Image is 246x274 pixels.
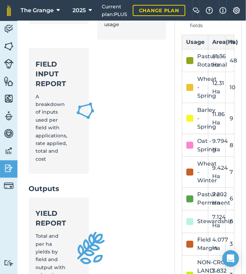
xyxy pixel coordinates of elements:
[4,93,14,104] img: svg+xml;base64,PHN2ZyB4bWxucz0iaHR0cDovL3d3dy53My5vcmcvMjAwMC9zdmciIHdpZHRoPSI1NiIgaGVpZ2h0PSI2MC...
[4,24,14,34] img: svg+xml;base64,PD94bWwgdmVyc2lvbj0iMS4wIiBlbmNvZGluZz0idXRmLTgiPz4KPCEtLSBHZW5lcmF0b3I6IEFkb2JlIE...
[225,188,234,211] td: 6
[182,35,208,50] th: Usage
[222,250,239,267] div: Open Intercom Messenger
[208,50,225,72] td: 61.36 Ha
[4,146,14,156] img: svg+xml;base64,PD94bWwgdmVyc2lvbj0iMS4wIiBlbmNvZGluZz0idXRmLTgiPz4KPCEtLSBHZW5lcmF0b3I6IEFkb2JlIE...
[182,15,235,29] label: Include archived fields
[198,191,231,207] div: Pasture - Permanent
[225,35,234,50] th: %
[208,35,225,50] th: Area ( Ha )
[36,209,66,228] strong: Yield report
[4,59,14,69] img: svg+xml;base64,PD94bWwgdmVyc2lvbj0iMS4wIiBlbmNvZGluZz0idXRmLTgiPz4KPCEtLSBHZW5lcmF0b3I6IEFkb2JlIE...
[133,5,185,16] a: Change plan
[4,76,14,86] img: svg+xml;base64,PHN2ZyB4bWxucz0iaHR0cDovL3d3dy53My5vcmcvMjAwMC9zdmciIHdpZHRoPSI1NiIgaGVpZ2h0PSI2MC...
[7,5,11,16] img: fieldmargin Logo
[225,134,234,157] td: 8
[205,7,214,14] img: A question mark icon
[198,52,227,69] div: Pasture - Rotational
[4,111,14,121] img: svg+xml;base64,PD94bWwgdmVyc2lvbj0iMS4wIiBlbmNvZGluZz0idXRmLTgiPz4KPCEtLSBHZW5lcmF0b3I6IEFkb2JlIE...
[225,72,234,103] td: 10
[225,211,234,233] td: 6
[74,231,108,265] img: Yield report
[198,160,217,185] div: Wheat - Winter
[208,103,225,134] td: 11.86 Ha
[225,103,234,134] td: 9
[220,6,226,15] img: svg+xml;base64,PHN2ZyB4bWxucz0iaHR0cDovL3d3dy53My5vcmcvMjAwMC9zdmciIHdpZHRoPSIxNyIgaGVpZ2h0PSIxNy...
[21,6,54,15] span: The Grange
[76,100,95,121] img: Field Input Report
[4,163,14,174] img: svg+xml;base64,PD94bWwgdmVyc2lvbj0iMS4wIiBlbmNvZGluZz0idXRmLTgiPz4KPCEtLSBHZW5lcmF0b3I6IEFkb2JlIE...
[4,181,14,191] img: svg+xml;base64,PD94bWwgdmVyc2lvbj0iMS4wIiBlbmNvZGluZz0idXRmLTgiPz4KPCEtLSBHZW5lcmF0b3I6IEFkb2JlIE...
[36,93,67,162] span: A breakdown of inputs used per field with applications, rate applied, total and cost
[208,134,225,157] td: 9.794 Ha
[102,3,127,18] span: Current plan : PLUS
[4,260,14,266] img: svg+xml;base64,PD94bWwgdmVyc2lvbj0iMS4wIiBlbmNvZGluZz0idXRmLTgiPz4KPCEtLSBHZW5lcmF0b3I6IEFkb2JlIE...
[198,75,217,100] div: Wheat - Spring
[198,236,218,253] div: Field Margin
[208,211,225,233] td: 7.124 Ha
[198,106,216,131] div: Barley - Spring
[208,233,225,256] td: 4.077 Ha
[208,157,225,188] td: 9.424 Ha
[225,233,234,256] td: 3
[29,184,166,193] h2: Outputs
[225,50,234,72] td: 48
[198,218,233,226] div: Stewardship
[208,72,225,103] td: 12.31 Ha
[72,6,86,15] span: 2025
[193,8,200,14] img: Two speech bubbles overlapping with the left bubble in the forefront
[29,48,89,174] a: Field Input ReportA breakdown of inputs used per field with applications, rate applied, total and...
[208,188,225,211] td: 7.202 Ha
[225,157,234,188] td: 7
[4,41,14,52] img: svg+xml;base64,PHN2ZyB4bWxucz0iaHR0cDovL3d3dy53My5vcmcvMjAwMC9zdmciIHdpZHRoPSI1NiIgaGVpZ2h0PSI2MC...
[232,7,241,14] img: A cog icon
[4,128,14,139] img: svg+xml;base64,PD94bWwgdmVyc2lvbj0iMS4wIiBlbmNvZGluZz0idXRmLTgiPz4KPCEtLSBHZW5lcmF0b3I6IEFkb2JlIE...
[36,59,67,89] strong: Field Input Report
[198,137,216,154] div: Oat - Spring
